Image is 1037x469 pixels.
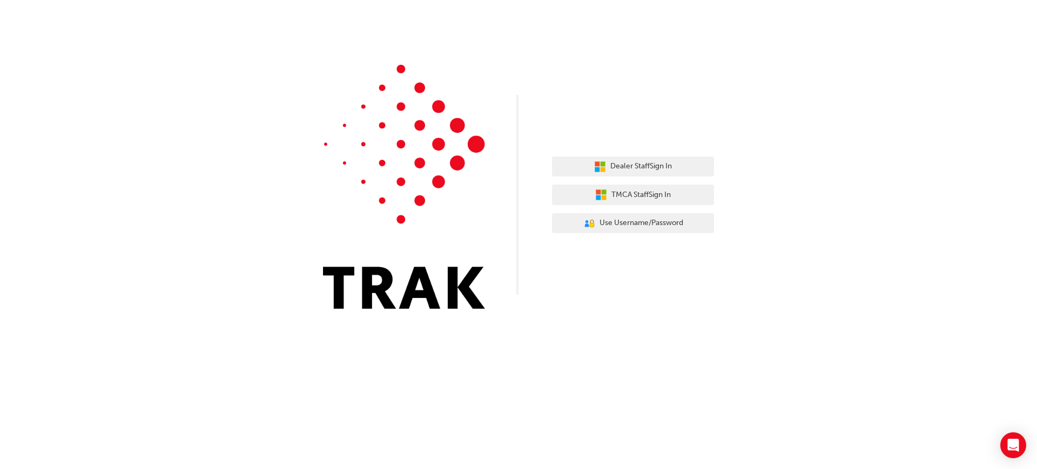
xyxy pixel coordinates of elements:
button: TMCA StaffSign In [552,185,714,205]
img: Trak [323,65,485,309]
span: TMCA Staff Sign In [611,189,671,201]
div: Open Intercom Messenger [1000,432,1026,458]
button: Dealer StaffSign In [552,157,714,177]
span: Dealer Staff Sign In [610,160,672,173]
span: Use Username/Password [600,217,683,229]
button: Use Username/Password [552,213,714,234]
